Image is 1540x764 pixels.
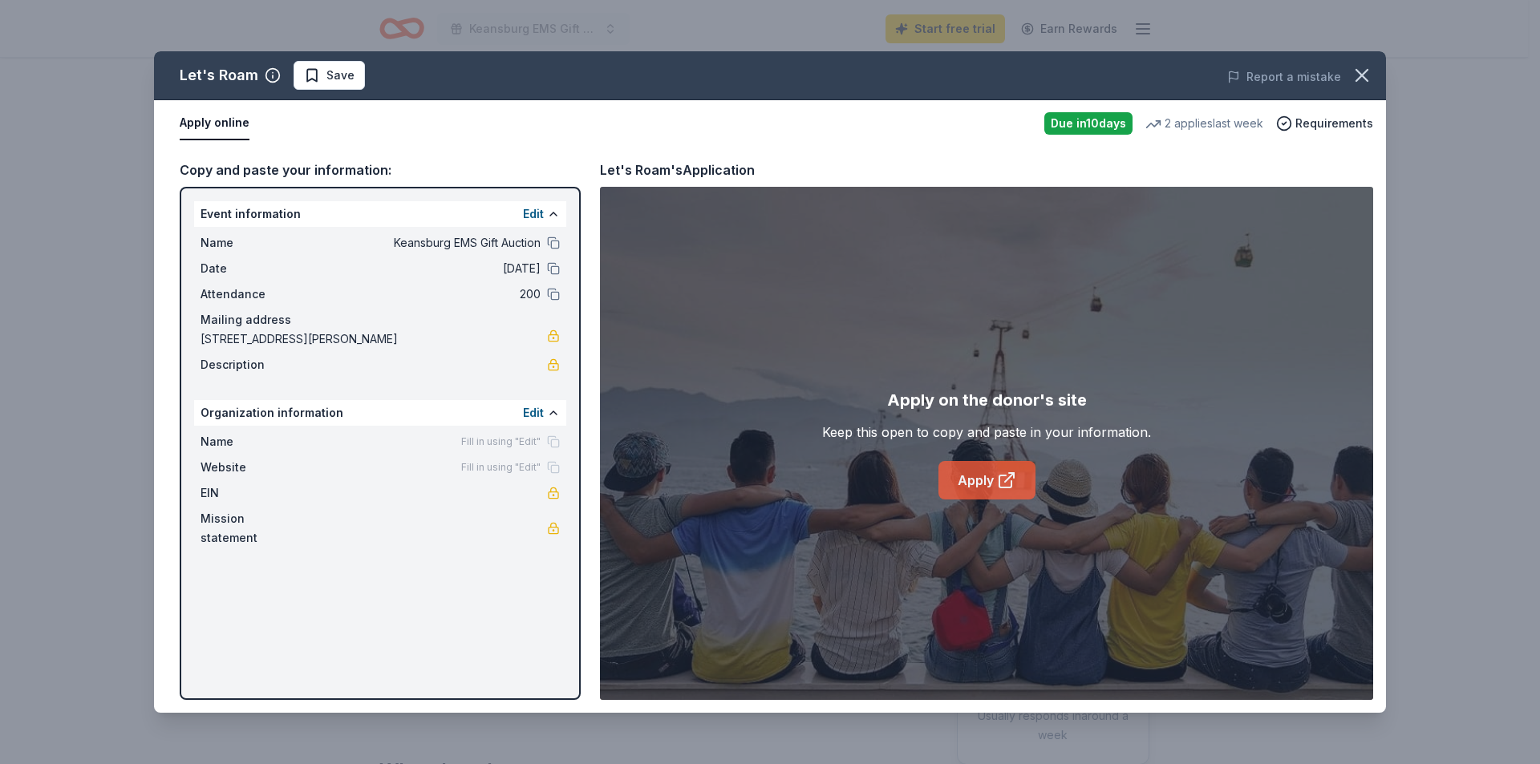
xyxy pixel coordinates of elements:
[523,204,544,224] button: Edit
[194,201,566,227] div: Event information
[180,63,258,88] div: Let's Roam
[201,483,308,503] span: EIN
[201,355,308,374] span: Description
[180,160,581,180] div: Copy and paste your information:
[1227,67,1341,87] button: Report a mistake
[1044,112,1133,135] div: Due in 10 days
[201,509,308,548] span: Mission statement
[1276,114,1373,133] button: Requirements
[201,310,560,329] div: Mailing address
[201,233,308,253] span: Name
[294,61,365,90] button: Save
[600,160,755,180] div: Let's Roam's Application
[194,400,566,426] div: Organization information
[308,259,541,278] span: [DATE]
[308,233,541,253] span: Keansburg EMS Gift Auction
[326,66,355,85] span: Save
[201,259,308,278] span: Date
[822,422,1151,442] div: Keep this open to copy and paste in your information.
[887,387,1087,413] div: Apply on the donor's site
[938,461,1035,499] a: Apply
[201,432,308,451] span: Name
[461,461,541,474] span: Fill in using "Edit"
[201,329,547,349] span: [STREET_ADDRESS][PERSON_NAME]
[201,458,308,477] span: Website
[1145,114,1263,133] div: 2 applies last week
[461,435,541,448] span: Fill in using "Edit"
[201,285,308,304] span: Attendance
[1295,114,1373,133] span: Requirements
[180,107,249,140] button: Apply online
[523,403,544,422] button: Edit
[308,285,541,304] span: 200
